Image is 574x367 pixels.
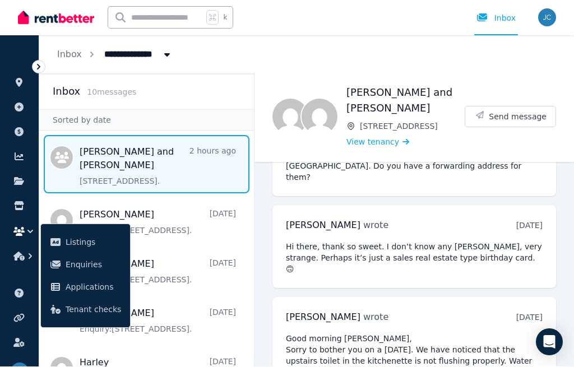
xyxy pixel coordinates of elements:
[87,88,136,97] span: 10 message s
[66,258,121,272] span: Enquiries
[53,84,80,100] h2: Inbox
[66,303,121,317] span: Tenant checks
[286,312,360,323] span: [PERSON_NAME]
[363,220,388,231] span: wrote
[286,241,543,275] pre: Hi there, thank so sweet. I don’t know any [PERSON_NAME], very strange. Perhaps it’s just a sales...
[489,112,547,123] span: Send message
[346,137,409,148] a: View tenancy
[66,281,121,294] span: Applications
[536,329,563,356] div: Open Intercom Messenger
[80,258,236,286] a: [PERSON_NAME][DATE]Enquiry:[STREET_ADDRESS].
[39,110,254,131] div: Sorted by date
[516,313,543,322] time: [DATE]
[39,36,191,74] nav: Breadcrumb
[57,49,82,60] a: Inbox
[346,137,399,148] span: View tenancy
[272,99,308,135] img: Richard Stanford
[80,307,236,335] a: [PERSON_NAME][DATE]Enquiry:[STREET_ADDRESS].
[363,312,388,323] span: wrote
[360,121,465,132] span: [STREET_ADDRESS]
[66,236,121,249] span: Listings
[476,13,516,24] div: Inbox
[45,276,126,299] a: Applications
[302,99,337,135] img: Teresa Stanford
[223,13,227,22] span: k
[286,220,360,231] span: [PERSON_NAME]
[18,10,94,26] img: RentBetter
[516,221,543,230] time: [DATE]
[45,254,126,276] a: Enquiries
[45,231,126,254] a: Listings
[346,85,465,117] h1: [PERSON_NAME] and [PERSON_NAME]
[538,9,556,27] img: Jo Campbell
[465,107,556,127] button: Send message
[80,208,236,236] a: [PERSON_NAME][DATE]Enquiry:[STREET_ADDRESS].
[45,299,126,321] a: Tenant checks
[80,146,236,187] a: [PERSON_NAME] and [PERSON_NAME]2 hours ago[STREET_ADDRESS].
